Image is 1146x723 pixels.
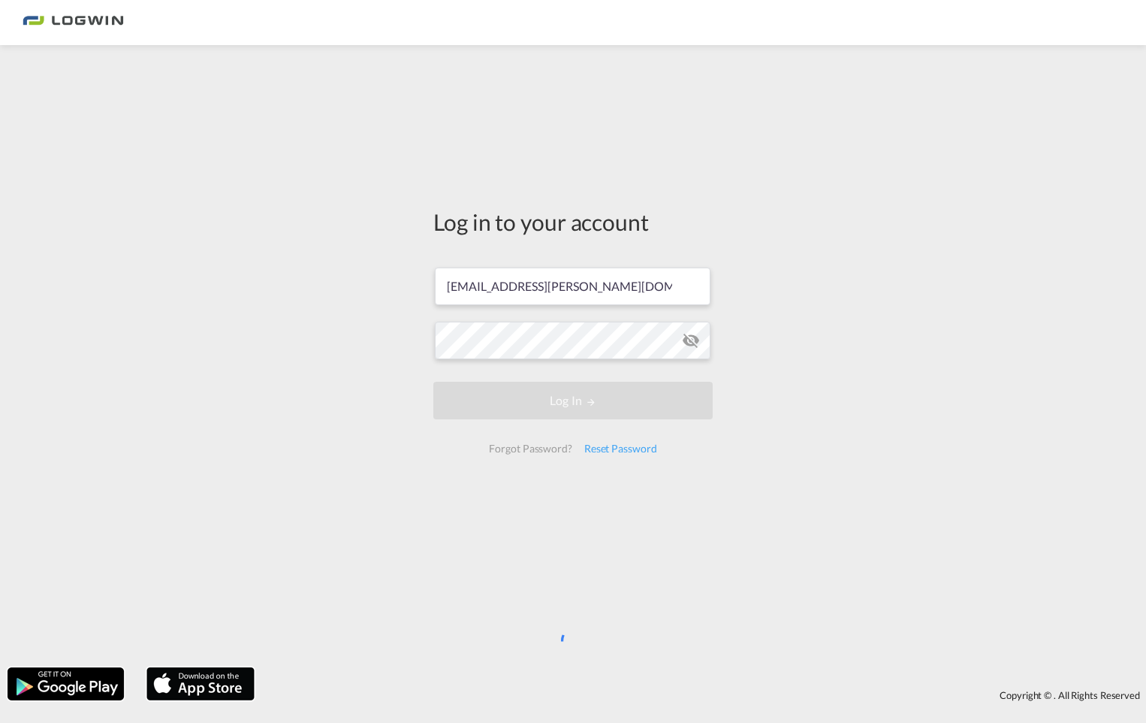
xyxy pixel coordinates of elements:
[145,666,256,702] img: apple.png
[433,382,713,419] button: LOGIN
[578,435,663,462] div: Reset Password
[483,435,578,462] div: Forgot Password?
[435,268,710,305] input: Enter email/phone number
[433,206,713,237] div: Log in to your account
[23,6,124,40] img: bc73a0e0d8c111efacd525e4c8ad7d32.png
[6,666,125,702] img: google.png
[682,331,700,349] md-icon: icon-eye-off
[262,682,1146,708] div: Copyright © . All Rights Reserved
